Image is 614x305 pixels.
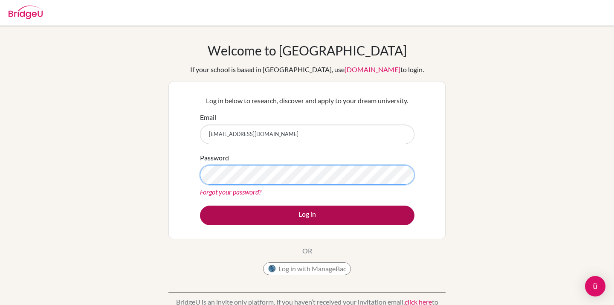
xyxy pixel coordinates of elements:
button: Log in with ManageBac [263,262,351,275]
p: OR [302,246,312,256]
h1: Welcome to [GEOGRAPHIC_DATA] [208,43,407,58]
img: Bridge-U [9,6,43,19]
div: Open Intercom Messenger [585,276,605,296]
label: Password [200,153,229,163]
label: Email [200,112,216,122]
a: Forgot your password? [200,188,261,196]
button: Log in [200,206,414,225]
div: If your school is based in [GEOGRAPHIC_DATA], use to login. [190,64,424,75]
p: Log in below to research, discover and apply to your dream university. [200,96,414,106]
a: [DOMAIN_NAME] [345,65,400,73]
